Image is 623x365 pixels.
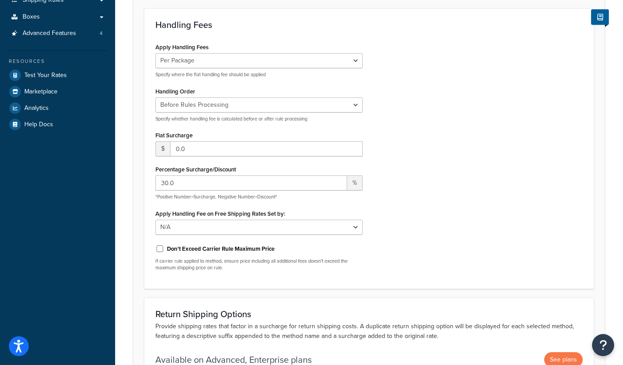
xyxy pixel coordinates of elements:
[100,30,103,37] span: 4
[155,258,363,272] p: If carrier rule applied to method, ensure price including all additional fees doesn't exceed the ...
[155,194,363,200] p: *Positive Number=Surcharge, Negative Number=Discount*
[591,9,609,25] button: Show Help Docs
[155,132,193,139] label: Flat Surcharge
[155,309,583,319] h3: Return Shipping Options
[7,100,108,116] a: Analytics
[155,322,583,341] p: Provide shipping rates that factor in a surcharge for return shipping costs. A duplicate return s...
[167,245,275,253] label: Don't Exceed Carrier Rule Maximum Price
[24,88,58,96] span: Marketplace
[7,9,108,25] a: Boxes
[155,20,583,30] h3: Handling Fees
[7,25,108,42] a: Advanced Features4
[155,88,195,95] label: Handling Order
[155,116,363,122] p: Specify whether handling fee is calculated before or after rule processing
[24,105,49,112] span: Analytics
[155,166,236,173] label: Percentage Surcharge/Discount
[24,72,67,79] span: Test Your Rates
[155,44,209,50] label: Apply Handling Fees
[155,141,170,156] span: $
[7,116,108,132] a: Help Docs
[23,13,40,21] span: Boxes
[7,67,108,83] a: Test Your Rates
[592,334,614,356] button: Open Resource Center
[7,84,108,100] a: Marketplace
[24,121,53,128] span: Help Docs
[7,25,108,42] li: Advanced Features
[23,30,76,37] span: Advanced Features
[155,210,285,217] label: Apply Handling Fee on Free Shipping Rates Set by:
[7,58,108,65] div: Resources
[155,71,363,78] p: Specify where the flat handling fee should be applied
[347,175,363,190] span: %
